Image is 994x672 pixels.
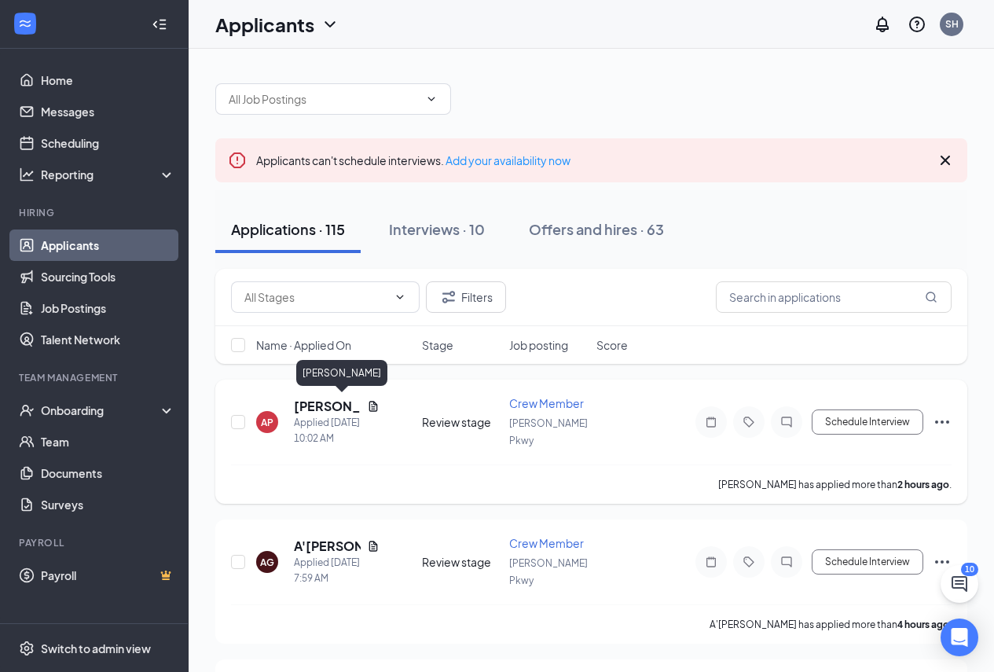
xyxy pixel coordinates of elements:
[509,417,588,446] span: [PERSON_NAME] Pkwy
[231,219,345,239] div: Applications · 115
[945,17,959,31] div: SH
[41,292,175,324] a: Job Postings
[446,153,570,167] a: Add your availability now
[367,540,380,553] svg: Document
[950,575,969,593] svg: ChatActive
[229,90,419,108] input: All Job Postings
[908,15,926,34] svg: QuestionInfo
[215,11,314,38] h1: Applicants
[812,409,923,435] button: Schedule Interview
[941,619,978,656] div: Open Intercom Messenger
[426,281,506,313] button: Filter Filters
[294,538,361,555] h5: A'[PERSON_NAME]
[41,167,176,182] div: Reporting
[529,219,664,239] div: Offers and hires · 63
[739,556,758,568] svg: Tag
[261,416,273,429] div: AP
[710,618,952,631] p: A'[PERSON_NAME] has applied more than .
[152,17,167,32] svg: Collapse
[260,556,274,569] div: AG
[422,337,453,353] span: Stage
[933,413,952,431] svg: Ellipses
[702,416,721,428] svg: Note
[873,15,892,34] svg: Notifications
[422,554,500,570] div: Review stage
[936,151,955,170] svg: Cross
[294,555,380,586] div: Applied [DATE] 7:59 AM
[321,15,339,34] svg: ChevronDown
[897,619,949,630] b: 4 hours ago
[739,416,758,428] svg: Tag
[777,416,796,428] svg: ChatInactive
[777,556,796,568] svg: ChatInactive
[925,291,937,303] svg: MagnifyingGlass
[296,360,387,386] div: [PERSON_NAME]
[244,288,387,306] input: All Stages
[41,489,175,520] a: Surveys
[596,337,628,353] span: Score
[19,206,172,219] div: Hiring
[19,371,172,384] div: Team Management
[256,153,570,167] span: Applicants can't schedule interviews.
[256,337,351,353] span: Name · Applied On
[41,96,175,127] a: Messages
[41,230,175,261] a: Applicants
[41,324,175,355] a: Talent Network
[41,402,162,418] div: Onboarding
[389,219,485,239] div: Interviews · 10
[228,151,247,170] svg: Error
[19,167,35,182] svg: Analysis
[425,93,438,105] svg: ChevronDown
[41,127,175,159] a: Scheduling
[41,64,175,96] a: Home
[19,402,35,418] svg: UserCheck
[19,536,172,549] div: Payroll
[812,549,923,575] button: Schedule Interview
[41,560,175,591] a: PayrollCrown
[439,288,458,307] svg: Filter
[17,16,33,31] svg: WorkstreamLogo
[897,479,949,490] b: 2 hours ago
[509,396,584,410] span: Crew Member
[509,337,568,353] span: Job posting
[294,415,380,446] div: Applied [DATE] 10:02 AM
[509,557,588,586] span: [PERSON_NAME] Pkwy
[941,565,978,603] button: ChatActive
[367,400,380,413] svg: Document
[509,536,584,550] span: Crew Member
[294,398,361,415] h5: [PERSON_NAME]
[716,281,952,313] input: Search in applications
[41,261,175,292] a: Sourcing Tools
[394,291,406,303] svg: ChevronDown
[41,457,175,489] a: Documents
[961,563,978,576] div: 10
[422,414,500,430] div: Review stage
[19,641,35,656] svg: Settings
[718,478,952,491] p: [PERSON_NAME] has applied more than .
[41,641,151,656] div: Switch to admin view
[702,556,721,568] svg: Note
[933,553,952,571] svg: Ellipses
[41,426,175,457] a: Team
